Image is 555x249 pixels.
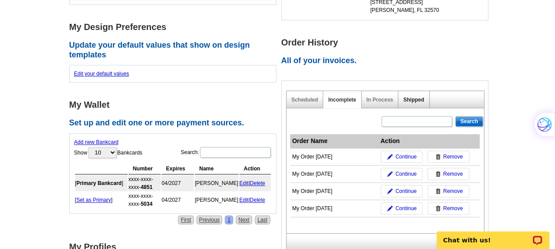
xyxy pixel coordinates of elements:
td: 04/2027 [162,175,194,191]
a: Delete [250,197,265,203]
td: 04/2027 [162,192,194,208]
span: Continue [395,187,416,195]
img: pencil-icon.gif [387,189,393,194]
span: Remove [443,204,463,212]
img: trashcan-icon.gif [435,154,441,159]
td: [PERSON_NAME] [195,192,238,208]
img: pencil-icon.gif [387,206,393,211]
a: Continue [381,202,423,215]
th: Action [378,134,479,148]
input: Search: [200,147,271,158]
h1: My Wallet [69,100,281,109]
img: pencil-icon.gif [387,154,393,159]
input: Search [455,116,483,127]
a: Edit [239,197,249,203]
span: Continue [395,204,416,212]
h2: Set up and edit one or more payment sources. [69,118,281,128]
span: Remove [443,187,463,195]
a: Shipped [403,97,424,103]
td: | [239,175,271,191]
a: Next [236,215,252,224]
strong: 5034 [141,201,153,207]
a: Last [255,215,270,224]
a: In Process [366,97,393,103]
b: Primary Bankcard [76,180,122,186]
label: Show Bankcards [74,146,143,159]
a: 1 [225,215,233,224]
a: Set as Primary [76,197,111,203]
div: My Order [DATE] [292,153,376,161]
div: My Order [DATE] [292,204,376,212]
a: Previous [196,215,223,224]
h2: Update your default values that show on design templates [69,41,281,60]
label: Search: [181,146,271,158]
a: Edit [239,180,249,186]
h1: Order History [281,38,493,47]
th: Expires [162,163,194,174]
td: [PERSON_NAME] [195,175,238,191]
span: Remove [443,153,463,161]
th: Order Name [290,134,378,148]
a: Edit your default values [74,71,129,77]
td: [ ] [75,192,128,208]
select: ShowBankcards [88,147,117,158]
a: Continue [381,151,423,163]
a: Delete [250,180,265,186]
span: Continue [395,170,416,178]
a: Incomplete [328,97,356,103]
h1: My Design Preferences [69,23,281,32]
h2: All of your invoices. [281,56,493,66]
th: Action [239,163,271,174]
a: Continue [381,168,423,180]
img: trashcan-icon.gif [435,206,441,211]
div: My Order [DATE] [292,187,376,195]
strong: 4851 [141,184,153,190]
img: trashcan-icon.gif [435,189,441,194]
th: Name [195,163,238,174]
div: My Order [DATE] [292,170,376,178]
a: Scheduled [291,97,318,103]
span: Remove [443,170,463,178]
th: Number [128,163,161,174]
iframe: LiveChat chat widget [431,221,555,249]
span: Continue [395,153,416,161]
img: trashcan-icon.gif [435,171,441,177]
a: Continue [381,185,423,197]
td: | [239,192,271,208]
a: Add new Bankcard [74,139,119,145]
td: xxxx-xxxx-xxxx- [128,175,161,191]
img: pencil-icon.gif [387,171,393,177]
td: xxxx-xxxx-xxxx- [128,192,161,208]
a: First [178,215,193,224]
td: [ ] [75,175,128,191]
